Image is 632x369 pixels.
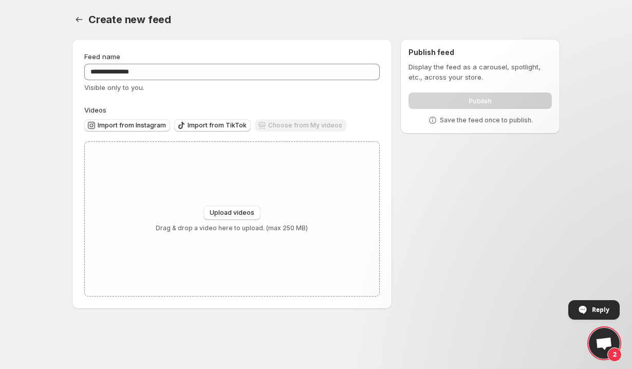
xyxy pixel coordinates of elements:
[174,119,251,132] button: Import from TikTok
[210,209,254,217] span: Upload videos
[98,121,166,130] span: Import from Instagram
[156,224,308,232] p: Drag & drop a video here to upload. (max 250 MB)
[592,301,609,319] span: Reply
[88,13,171,26] span: Create new feed
[188,121,247,130] span: Import from TikTok
[203,206,261,220] button: Upload videos
[84,106,106,114] span: Videos
[84,119,170,132] button: Import from Instagram
[84,52,120,61] span: Feed name
[440,116,533,124] p: Save the feed once to publish.
[607,347,622,362] span: 2
[408,62,552,82] p: Display the feed as a carousel, spotlight, etc., across your store.
[589,328,620,359] div: Open chat
[84,83,144,91] span: Visible only to you.
[72,12,86,27] button: Settings
[408,47,552,58] h2: Publish feed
